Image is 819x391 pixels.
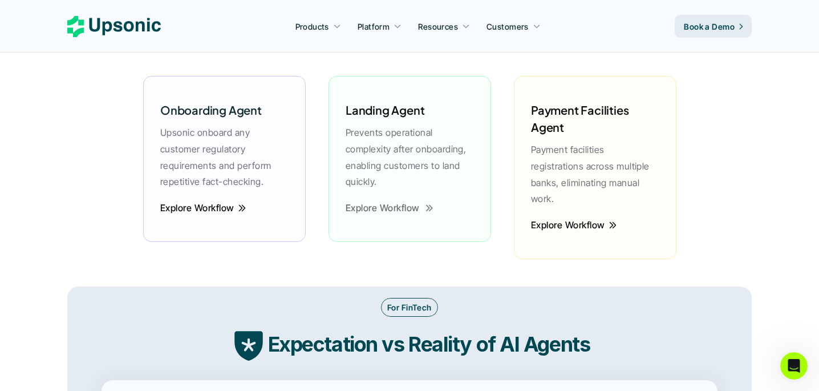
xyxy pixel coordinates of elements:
[160,200,234,216] p: Explore Workflow
[160,124,289,190] p: Upsonic onboard any customer regulatory requirements and perform repetitive fact-checking.
[346,124,474,190] p: Prevents operational complexity after onboarding, enabling customers to land quickly.
[268,332,590,357] strong: Expectation vs Reality of AI Agents
[684,21,735,33] p: Book a Demo
[418,21,458,33] p: Resources
[358,21,390,33] p: Platform
[295,21,329,33] p: Products
[346,102,424,119] h6: Landing Agent
[387,301,432,313] p: For FinTech
[160,102,262,119] h6: Onboarding Agent
[531,102,659,136] h6: Payment Facilities Agent
[345,200,419,216] p: Explore Workflow
[531,217,605,233] p: Explore Workflow
[675,15,752,38] a: Book a Demo
[531,142,659,207] p: Payment facilities registrations across multiple banks, eliminating manual work.
[780,352,808,380] iframe: Intercom live chat
[486,21,529,33] p: Customers
[289,16,348,37] a: Products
